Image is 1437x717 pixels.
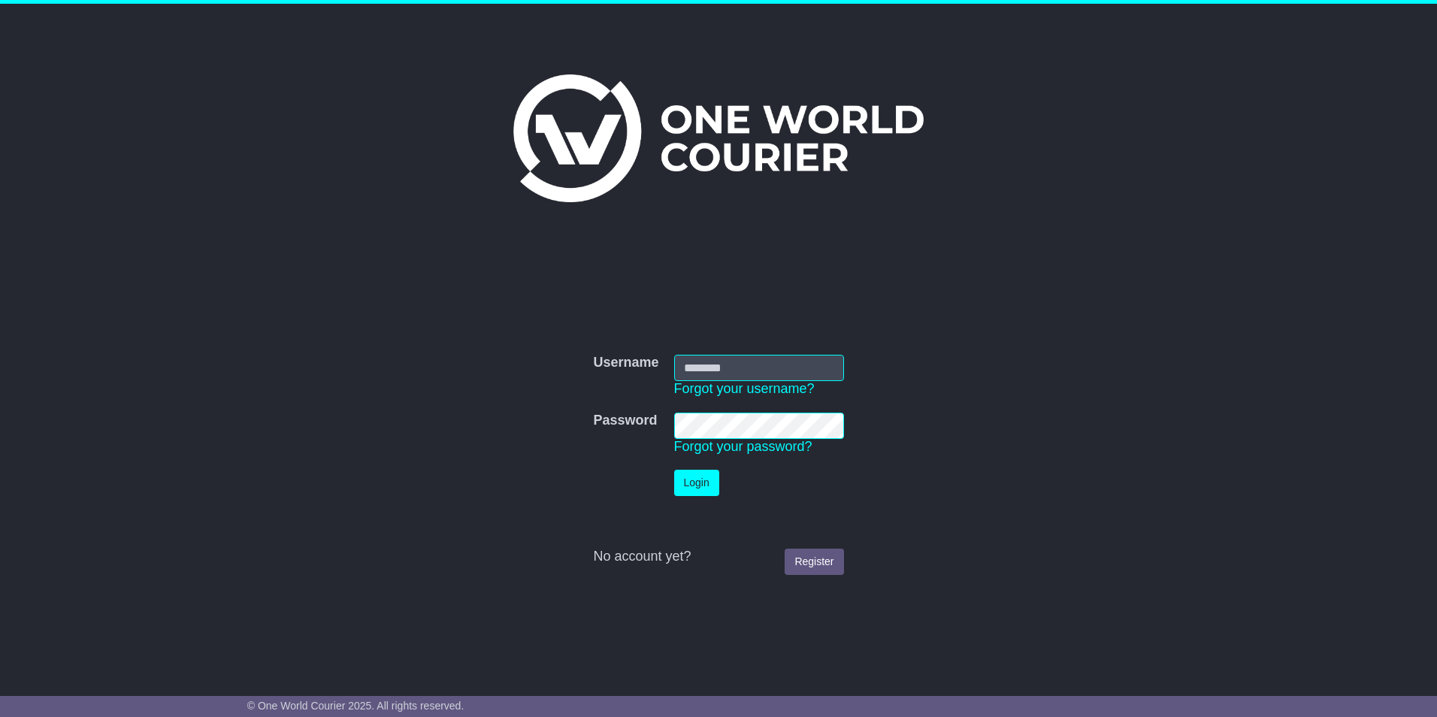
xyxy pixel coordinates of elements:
button: Login [674,470,719,496]
div: No account yet? [593,549,843,565]
label: Password [593,413,657,429]
a: Forgot your password? [674,439,812,454]
span: © One World Courier 2025. All rights reserved. [247,700,464,712]
img: One World [513,74,924,202]
a: Register [785,549,843,575]
a: Forgot your username? [674,381,815,396]
label: Username [593,355,658,371]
